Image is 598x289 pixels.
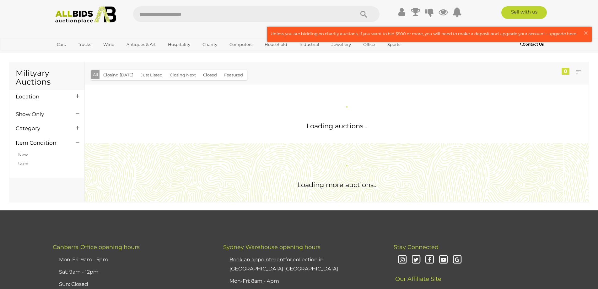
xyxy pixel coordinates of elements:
[16,69,78,86] h1: Milityary Auctions
[229,257,338,272] a: Book an appointmentfor collection in [GEOGRAPHIC_DATA] [GEOGRAPHIC_DATA]
[57,266,207,278] li: Sat: 9am - 12pm
[411,254,422,265] i: Twitter
[122,39,160,50] a: Antiques & Art
[199,70,221,80] button: Closed
[52,6,120,24] img: Allbids.com.au
[198,39,221,50] a: Charity
[220,70,247,80] button: Featured
[520,42,544,47] b: Contact Us
[228,275,378,287] li: Mon-Fri: 8am - 4pm
[91,70,100,79] button: All
[229,257,285,263] u: Book an appointment
[562,68,569,75] div: 0
[424,254,435,265] i: Facebook
[16,140,66,146] h4: Item Condition
[306,122,367,130] span: Loading auctions...
[394,266,441,282] span: Our Affiliate Site
[452,254,463,265] i: Google
[397,254,408,265] i: Instagram
[166,70,200,80] button: Closing Next
[348,6,380,22] button: Search
[359,39,379,50] a: Office
[53,50,105,60] a: [GEOGRAPHIC_DATA]
[57,254,207,266] li: Mon-Fri: 9am - 5pm
[225,39,256,50] a: Computers
[53,39,70,50] a: Cars
[100,70,137,80] button: Closing [DATE]
[223,244,321,251] span: Sydney Warehouse opening hours
[327,39,355,50] a: Jewellery
[16,111,66,117] h4: Show Only
[18,152,28,157] a: New
[501,6,547,19] a: Sell with us
[297,181,376,189] span: Loading more auctions..
[520,41,545,48] a: Contact Us
[18,161,29,166] a: Used
[261,39,291,50] a: Household
[438,254,449,265] i: Youtube
[164,39,194,50] a: Hospitality
[383,39,404,50] a: Sports
[16,94,66,100] h4: Location
[583,27,589,39] span: ×
[99,39,118,50] a: Wine
[74,39,95,50] a: Trucks
[53,244,140,251] span: Canberra Office opening hours
[295,39,323,50] a: Industrial
[137,70,166,80] button: Just Listed
[394,244,439,251] span: Stay Connected
[16,125,66,131] h4: Category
